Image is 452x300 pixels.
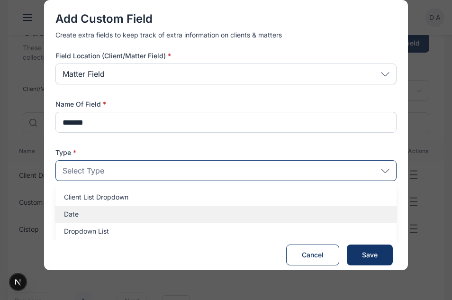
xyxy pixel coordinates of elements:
[64,192,388,202] p: Client List Dropdown
[55,51,397,61] label: Field Location (Client/Matter Field)
[63,165,104,176] p: Select Type
[347,245,393,265] button: Save
[64,227,388,236] p: Dropdown List
[55,100,397,109] label: Name Of Field
[286,245,339,265] button: Cancel
[362,250,378,260] span: Save
[55,30,397,40] p: Create extra fields to keep track of extra information on clients & matters
[55,148,397,157] label: Type
[55,11,397,27] h2: Add Custom Field
[64,209,388,219] p: Date
[63,68,105,80] p: Matter Field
